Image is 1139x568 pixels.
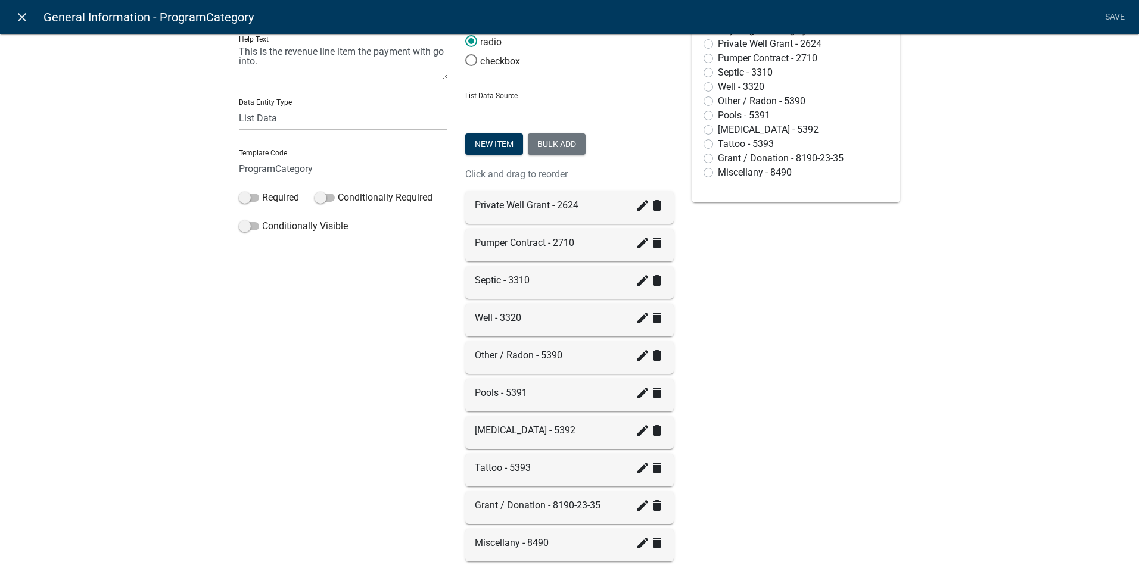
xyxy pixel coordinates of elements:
[465,167,674,182] p: Click and drag to reorder
[718,166,792,180] label: Miscellany - 8490
[475,461,664,475] div: Tattoo - 5393
[465,35,502,49] label: radio
[718,51,817,65] label: Pumper Contract - 2710
[475,536,664,550] div: Miscellany - 8490
[650,423,664,438] i: delete
[239,191,299,205] label: Required
[650,311,664,325] i: delete
[475,348,664,363] div: Other / Radon - 5390
[465,54,520,68] label: checkbox
[636,461,650,475] i: create
[43,5,254,29] span: General Information - ProgramCategory
[1100,6,1129,29] a: Save
[636,236,650,250] i: create
[636,498,650,513] i: create
[475,311,664,325] div: Well - 3320
[636,311,650,325] i: create
[636,273,650,288] i: create
[650,198,664,213] i: delete
[15,10,29,24] i: close
[718,151,844,166] label: Grant / Donation - 8190-23-35
[718,94,805,108] label: Other / Radon - 5390
[475,236,664,250] div: Pumper Contract - 2710
[650,348,664,363] i: delete
[718,108,770,123] label: Pools - 5391
[704,27,807,35] label: Primary Program Category
[650,536,664,550] i: delete
[475,273,664,288] div: Septic - 3310
[475,386,664,400] div: Pools - 5391
[636,536,650,550] i: create
[315,191,432,205] label: Conditionally Required
[475,498,664,513] div: Grant / Donation - 8190-23-35
[636,198,650,213] i: create
[718,80,764,94] label: Well - 3320
[650,236,664,250] i: delete
[650,273,664,288] i: delete
[718,137,774,151] label: Tattoo - 5393
[650,461,664,475] i: delete
[718,37,821,51] label: Private Well Grant - 2624
[475,423,664,438] div: [MEDICAL_DATA] - 5392
[475,198,664,213] div: Private Well Grant - 2624
[636,423,650,438] i: create
[636,386,650,400] i: create
[718,123,819,137] label: [MEDICAL_DATA] - 5392
[465,133,523,155] button: New item
[528,133,586,155] button: Bulk add
[239,219,348,233] label: Conditionally Visible
[718,65,773,80] label: Septic - 3310
[650,498,664,513] i: delete
[636,348,650,363] i: create
[650,386,664,400] i: delete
